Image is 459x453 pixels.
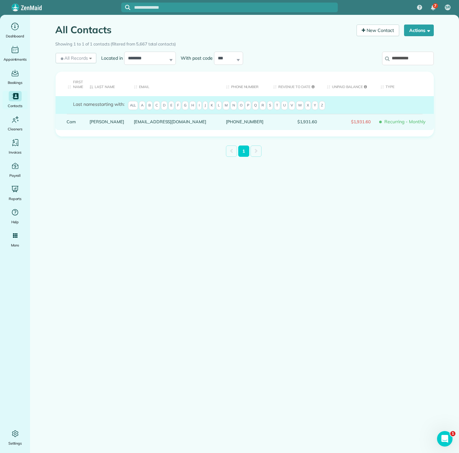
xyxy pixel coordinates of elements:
span: All [128,101,138,110]
span: U [281,101,288,110]
span: Dashboard [6,33,24,39]
th: Last Name: activate to sort column descending [85,72,129,96]
span: M [223,101,229,110]
span: G [182,101,188,110]
span: 7 [434,3,436,8]
span: All Records [59,55,88,61]
span: Cleaners [8,126,22,132]
a: Settings [3,428,27,447]
span: N [230,101,237,110]
a: 1 [238,146,249,157]
span: C [154,101,160,110]
span: O [238,101,244,110]
label: With post code [176,55,214,61]
span: Last names [73,101,98,107]
a: Invoices [3,137,27,156]
span: Y [312,101,318,110]
span: L [216,101,222,110]
span: V [289,101,295,110]
span: $1,931.60 [273,119,317,124]
div: 7 unread notifications [426,1,440,15]
span: Q [252,101,259,110]
span: E [168,101,174,110]
a: Payroll [3,161,27,179]
span: F [175,101,181,110]
button: Focus search [121,5,130,10]
a: [PERSON_NAME] [90,119,124,124]
span: I [197,101,202,110]
div: [EMAIL_ADDRESS][DOMAIN_NAME] [129,114,221,130]
th: Unpaid Balance: activate to sort column ascending [322,72,376,96]
span: D [161,101,167,110]
span: $1,931.60 [327,119,371,124]
svg: Focus search [125,5,130,10]
span: P [245,101,251,110]
a: Cam [67,119,80,124]
span: Z [319,101,325,110]
span: A [139,101,145,110]
span: S [267,101,273,110]
th: Email: activate to sort column ascending [129,72,221,96]
a: Dashboard [3,21,27,39]
span: X [305,101,311,110]
div: [PHONE_NUMBER] [221,114,268,130]
span: Contacts [8,103,22,109]
label: starting with: [73,101,124,107]
span: Settings [8,440,22,447]
h1: All Contacts [56,25,352,35]
a: Contacts [3,91,27,109]
a: Help [3,207,27,225]
th: Phone number: activate to sort column ascending [221,72,268,96]
span: Appointments [4,56,27,63]
span: Help [11,219,19,225]
th: Type: activate to sort column ascending [376,72,433,96]
span: H [189,101,196,110]
span: More [11,242,19,248]
div: Showing 1 to 1 of 1 contacts (filtered from 5,667 total contacts) [56,38,434,47]
a: New Contact [357,25,399,36]
button: Actions [404,25,434,36]
span: W [296,101,304,110]
span: R [260,101,266,110]
span: B [146,101,153,110]
span: Recurring - Monthly [380,116,429,127]
a: Reports [3,184,27,202]
span: SR [445,5,450,10]
th: First Name: activate to sort column ascending [56,72,85,96]
span: 1 [450,431,455,436]
span: Payroll [9,172,21,179]
span: Invoices [9,149,22,156]
a: Cleaners [3,114,27,132]
span: J [203,101,208,110]
a: Bookings [3,68,27,86]
span: Reports [9,196,22,202]
span: T [274,101,280,110]
th: Revenue to Date: activate to sort column ascending [268,72,322,96]
iframe: Intercom live chat [437,431,453,447]
span: Bookings [8,79,23,86]
span: K [209,101,215,110]
a: Appointments [3,45,27,63]
label: Located in [96,55,124,61]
